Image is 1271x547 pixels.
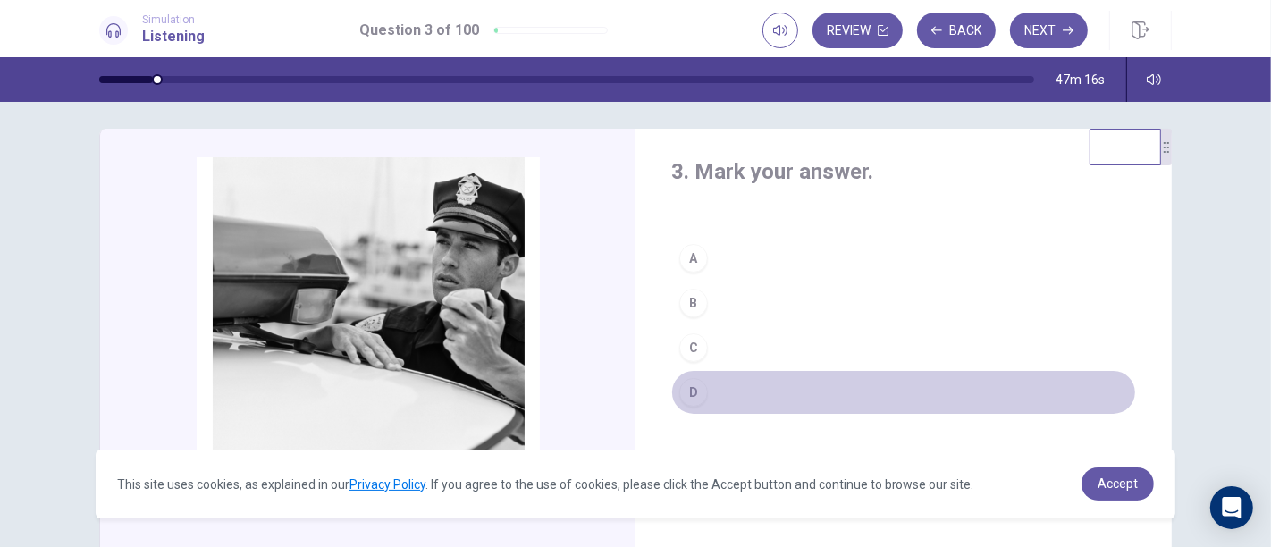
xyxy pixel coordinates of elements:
button: B [671,281,1136,325]
button: Back [917,13,996,48]
span: This site uses cookies, as explained in our . If you agree to the use of cookies, please click th... [117,477,974,492]
div: C [679,333,708,362]
h1: Question 3 of 100 [359,20,479,41]
span: 47m 16s [1056,72,1105,87]
button: C [671,325,1136,370]
button: Review [812,13,903,48]
h1: Listening [142,26,205,47]
div: A [679,244,708,273]
span: Accept [1098,476,1138,491]
div: B [679,289,708,317]
span: Simulation [142,13,205,26]
button: A [671,236,1136,281]
div: Open Intercom Messenger [1210,486,1253,529]
a: dismiss cookie message [1082,467,1154,501]
button: Next [1010,13,1088,48]
button: D [671,370,1136,415]
div: cookieconsent [96,450,1176,518]
div: D [679,378,708,407]
a: Privacy Policy [349,477,425,492]
h4: 3. Mark your answer. [671,157,1136,186]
